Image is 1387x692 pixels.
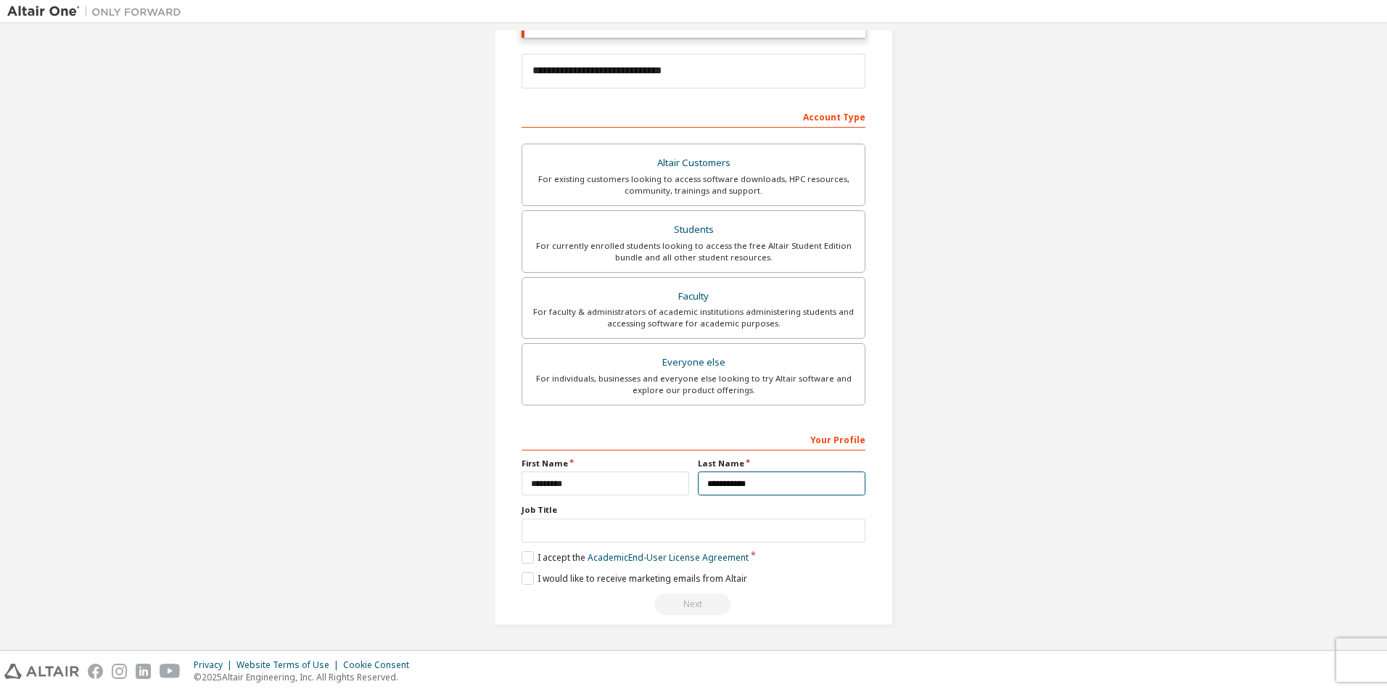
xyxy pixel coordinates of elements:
[7,4,189,19] img: Altair One
[531,153,856,173] div: Altair Customers
[194,659,236,671] div: Privacy
[522,104,865,128] div: Account Type
[343,659,418,671] div: Cookie Consent
[160,664,181,679] img: youtube.svg
[4,664,79,679] img: altair_logo.svg
[236,659,343,671] div: Website Terms of Use
[531,353,856,373] div: Everyone else
[88,664,103,679] img: facebook.svg
[522,593,865,615] div: Email already exists
[531,220,856,240] div: Students
[112,664,127,679] img: instagram.svg
[522,458,689,469] label: First Name
[531,306,856,329] div: For faculty & administrators of academic institutions administering students and accessing softwa...
[522,551,749,564] label: I accept the
[194,671,418,683] p: © 2025 Altair Engineering, Inc. All Rights Reserved.
[531,373,856,396] div: For individuals, businesses and everyone else looking to try Altair software and explore our prod...
[531,287,856,307] div: Faculty
[522,427,865,450] div: Your Profile
[588,551,749,564] a: Academic End-User License Agreement
[522,504,865,516] label: Job Title
[698,458,865,469] label: Last Name
[522,572,747,585] label: I would like to receive marketing emails from Altair
[136,664,151,679] img: linkedin.svg
[531,240,856,263] div: For currently enrolled students looking to access the free Altair Student Edition bundle and all ...
[531,173,856,197] div: For existing customers looking to access software downloads, HPC resources, community, trainings ...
